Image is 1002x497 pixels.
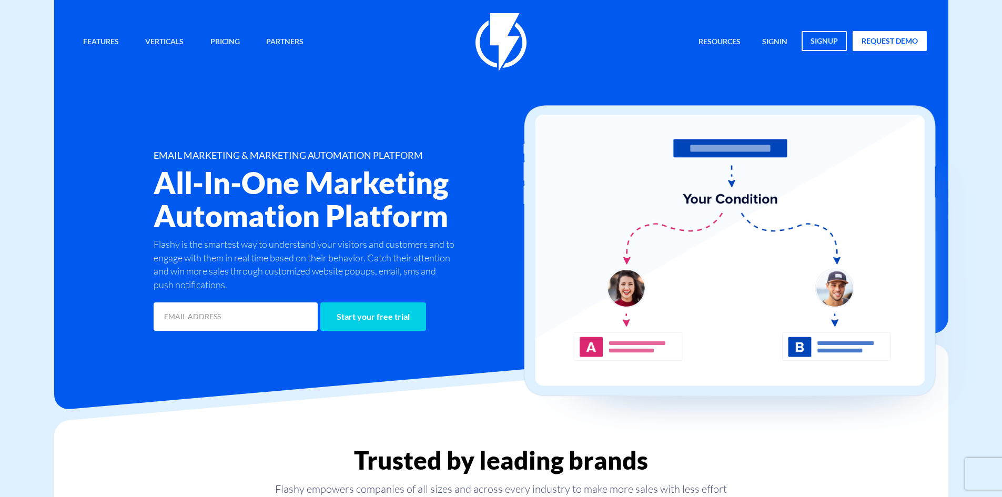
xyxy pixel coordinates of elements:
a: Features [75,31,127,54]
a: signup [802,31,847,51]
p: Flashy is the smartest way to understand your visitors and customers and to engage with them in r... [154,238,458,292]
a: request demo [853,31,927,51]
a: signin [754,31,795,54]
h2: Trusted by leading brands [54,447,948,474]
input: Start your free trial [320,302,426,331]
a: Verticals [137,31,191,54]
h1: EMAIL MARKETING & MARKETING AUTOMATION PLATFORM [154,150,564,161]
input: EMAIL ADDRESS [154,302,318,331]
a: Resources [691,31,748,54]
a: Pricing [203,31,248,54]
h2: All-In-One Marketing Automation Platform [154,166,564,232]
p: Flashy empowers companies of all sizes and across every industry to make more sales with less effort [54,482,948,496]
a: Partners [258,31,311,54]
